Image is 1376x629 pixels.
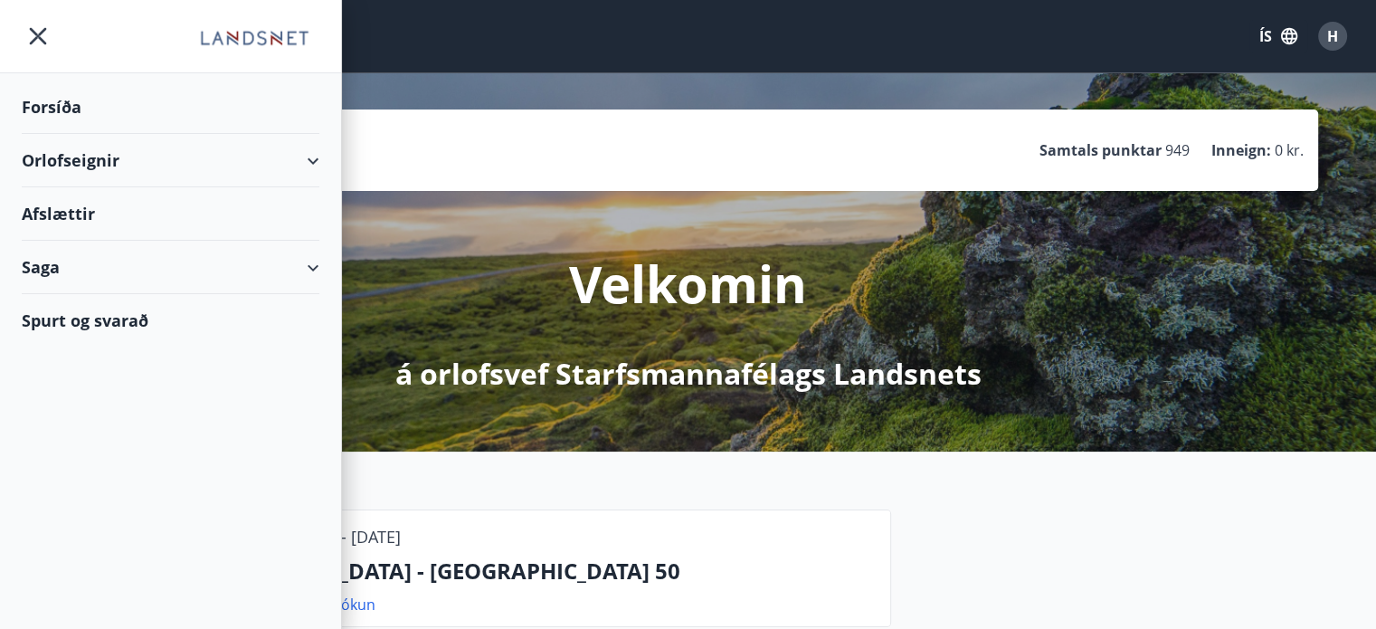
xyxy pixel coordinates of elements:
[1311,14,1354,58] button: H
[22,20,54,52] button: menu
[22,241,319,294] div: Saga
[1211,140,1271,160] p: Inneign :
[190,20,319,56] img: union_logo
[192,556,876,586] p: [GEOGRAPHIC_DATA] - [GEOGRAPHIC_DATA] 50
[1327,26,1338,46] span: H
[569,249,807,318] p: Velkomin
[22,187,319,241] div: Afslættir
[1165,140,1190,160] span: 949
[308,595,375,615] a: Sjá bókun
[1249,20,1307,52] button: ÍS
[22,81,319,134] div: Forsíða
[1275,140,1304,160] span: 0 kr.
[287,525,401,548] p: [DATE] - [DATE]
[22,294,319,347] div: Spurt og svarað
[22,134,319,187] div: Orlofseignir
[395,354,982,394] p: á orlofsvef Starfsmannafélags Landsnets
[1039,140,1162,160] p: Samtals punktar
